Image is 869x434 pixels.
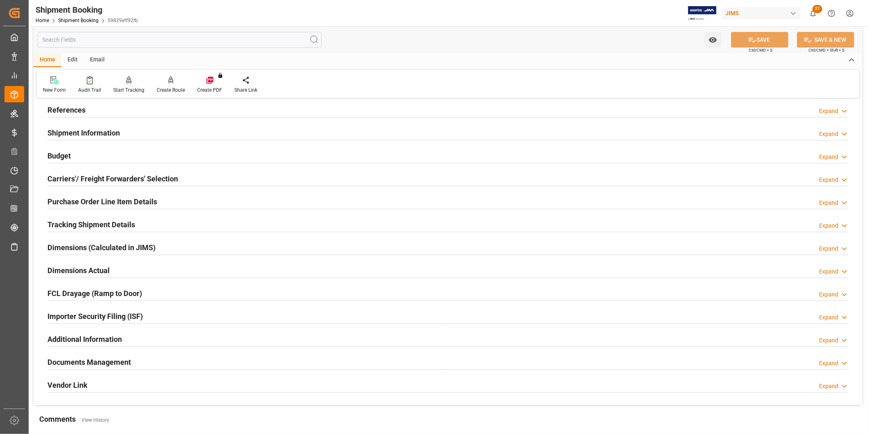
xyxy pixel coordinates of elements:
button: SAVE & NEW [797,32,854,47]
div: Shipment Booking [36,4,138,16]
span: 21 [813,5,822,13]
h2: Purchase Order Line Item Details [47,196,157,207]
div: Expand [819,290,838,299]
button: open menu [705,32,721,47]
div: Share Link [234,86,257,94]
a: View History [81,417,109,423]
h2: Importer Security Filing (ISF) [47,311,143,322]
div: Create Route [157,86,185,94]
div: Expand [819,130,838,138]
div: Expand [819,222,838,230]
h2: Shipment Information [47,127,120,138]
button: JIMS [722,5,804,21]
h2: Tracking Shipment Details [47,219,135,230]
h2: FCL Drayage (Ramp to Door) [47,288,142,299]
div: Expand [819,359,838,368]
span: Ctrl/CMD + Shift + S [808,47,844,53]
h2: Additional Information [47,334,122,345]
div: Audit Trail [78,86,101,94]
div: Expand [819,199,838,207]
h2: Dimensions (Calculated in JIMS) [47,242,155,253]
div: Expand [819,107,838,115]
div: Home [34,53,61,67]
div: Expand [819,267,838,276]
div: Expand [819,153,838,161]
h2: Budget [47,150,71,161]
h2: Comments [39,414,76,425]
h2: Vendor Link [47,380,88,391]
h2: References [47,104,86,115]
button: show 21 new notifications [804,4,822,23]
div: Expand [819,313,838,322]
button: Help Center [822,4,841,23]
span: Ctrl/CMD + S [749,47,772,53]
h2: Carriers'/ Freight Forwarders' Selection [47,173,178,184]
img: Exertis%20JAM%20-%20Email%20Logo.jpg_1722504956.jpg [688,6,716,20]
div: Expand [819,336,838,345]
a: Shipment Booking [58,18,99,23]
div: JIMS [722,7,801,19]
a: Home [36,18,49,23]
h2: Documents Management [47,357,131,368]
div: Email [84,53,111,67]
div: Expand [819,382,838,391]
button: SAVE [731,32,788,47]
div: Start Tracking [113,86,144,94]
input: Search Fields [38,32,322,47]
h2: Dimensions Actual [47,265,110,276]
div: New Form [43,86,66,94]
div: Edit [61,53,84,67]
div: Expand [819,244,838,253]
div: Expand [819,176,838,184]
